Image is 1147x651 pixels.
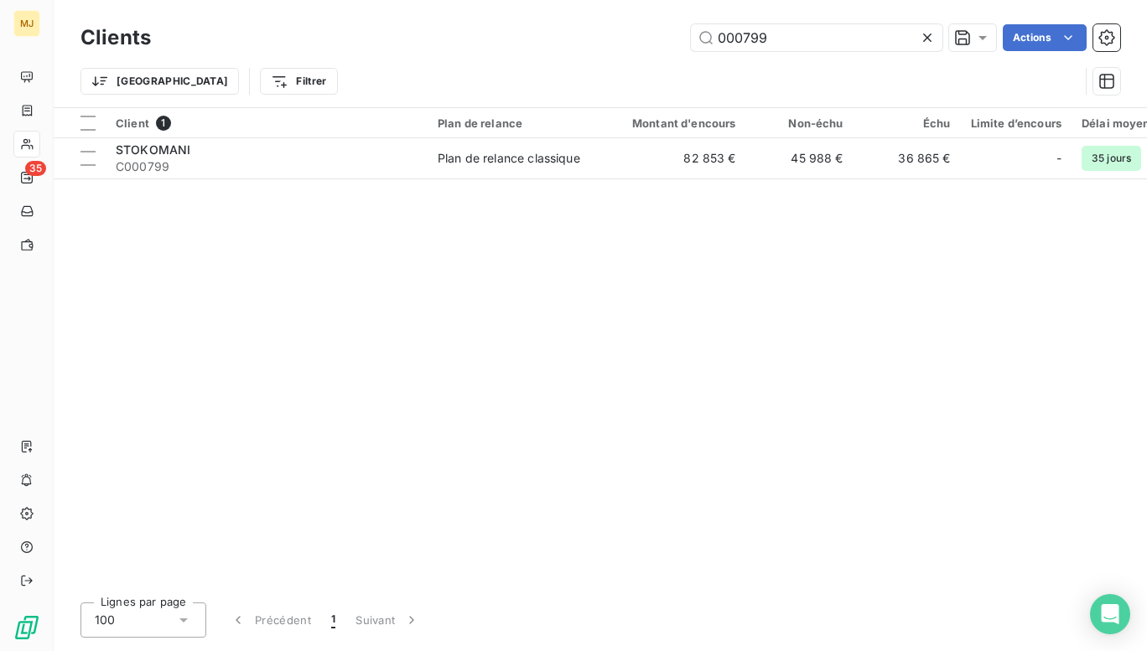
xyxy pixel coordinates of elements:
[116,158,418,175] span: C000799
[95,612,115,628] span: 100
[1056,150,1061,167] span: -
[612,116,736,130] div: Montant d'encours
[602,138,746,178] td: 82 853 €
[1082,146,1141,171] span: 35 jours
[438,150,580,167] div: Plan de relance classique
[331,612,335,628] span: 1
[854,138,961,178] td: 36 865 €
[691,24,942,51] input: Rechercher
[1090,594,1130,634] div: Open Intercom Messenger
[971,116,1061,130] div: Limite d’encours
[345,602,430,638] button: Suivant
[80,23,151,53] h3: Clients
[321,602,345,638] button: 1
[1003,24,1087,51] button: Actions
[13,614,40,641] img: Logo LeanPay
[80,68,239,95] button: [GEOGRAPHIC_DATA]
[260,68,337,95] button: Filtrer
[13,10,40,37] div: MJ
[438,116,592,130] div: Plan de relance
[864,116,951,130] div: Échu
[746,138,854,178] td: 45 988 €
[156,116,171,131] span: 1
[220,602,321,638] button: Précédent
[116,116,149,130] span: Client
[25,161,46,176] span: 35
[756,116,843,130] div: Non-échu
[116,142,190,157] span: STOKOMANI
